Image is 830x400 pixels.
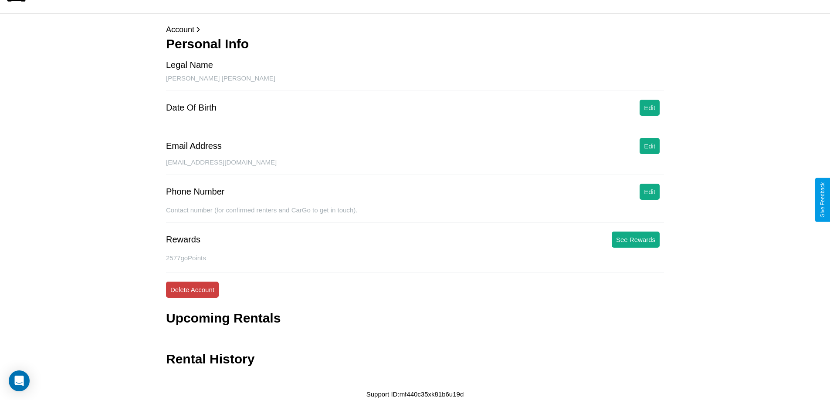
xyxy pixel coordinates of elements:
[166,311,281,326] h3: Upcoming Rentals
[640,100,660,116] button: Edit
[166,252,664,264] p: 2577 goPoints
[166,206,664,223] div: Contact number (for confirmed renters and CarGo to get in touch).
[820,182,826,218] div: Give Feedback
[9,370,30,391] div: Open Intercom Messenger
[166,235,200,245] div: Rewards
[366,388,464,400] p: Support ID: mf440c35xk81b6u19d
[166,74,664,91] div: [PERSON_NAME] [PERSON_NAME]
[166,187,225,197] div: Phone Number
[166,282,219,298] button: Delete Account
[166,103,217,113] div: Date Of Birth
[166,37,664,51] h3: Personal Info
[166,60,213,70] div: Legal Name
[640,184,660,200] button: Edit
[166,352,254,366] h3: Rental History
[166,23,664,37] p: Account
[612,232,660,248] button: See Rewards
[166,141,222,151] div: Email Address
[166,158,664,175] div: [EMAIL_ADDRESS][DOMAIN_NAME]
[640,138,660,154] button: Edit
